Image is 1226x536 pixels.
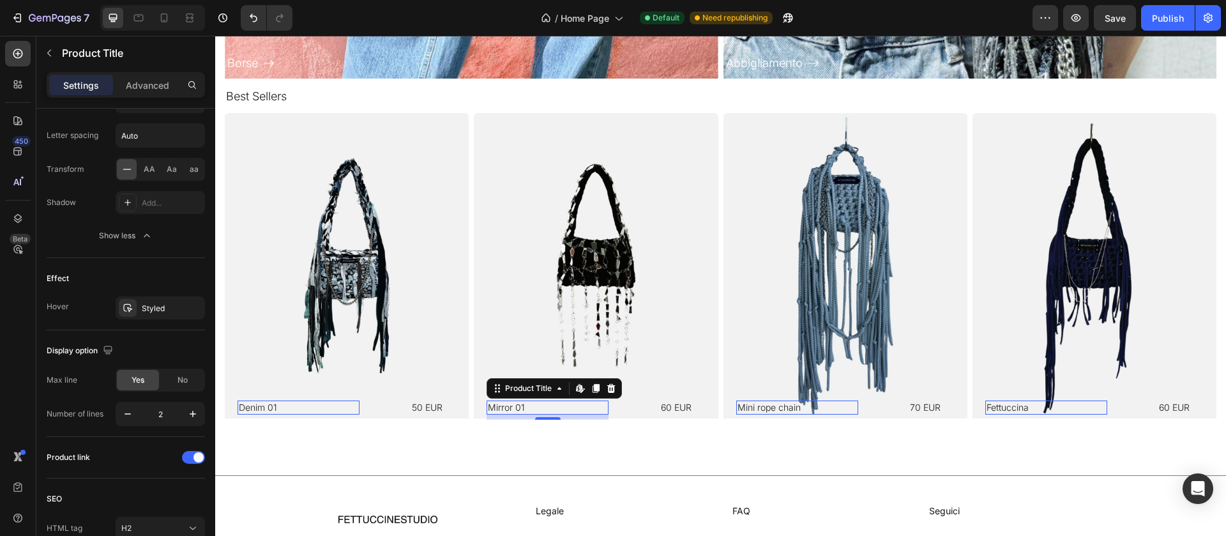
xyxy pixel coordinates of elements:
[116,124,204,147] input: Auto
[47,493,62,505] div: SEO
[1105,13,1126,24] span: Save
[63,79,99,92] p: Settings
[47,197,76,208] div: Shadow
[898,365,1020,379] div: 60 EUR
[126,79,169,92] p: Advanced
[259,77,503,383] a: Mirror 01
[47,273,69,284] div: Effect
[47,452,90,463] div: Product link
[47,301,69,312] div: Hover
[178,374,188,386] span: No
[10,234,31,244] div: Beta
[12,136,31,146] div: 450
[508,77,752,383] a: Mini rope chain
[516,468,692,482] h3: FAQ
[1152,11,1184,25] div: Publish
[770,365,892,379] a: Fettuccina
[713,468,889,482] h3: Seguici
[649,365,771,379] div: 70 EUR
[400,365,522,379] div: 60 EUR
[1094,5,1136,31] button: Save
[47,164,84,175] div: Transform
[47,224,205,247] button: Show less
[142,197,202,209] div: Add...
[190,164,199,175] span: aa
[47,130,98,141] div: Letter spacing
[555,11,558,25] span: /
[561,11,609,25] span: Home Page
[702,12,768,24] span: Need republishing
[142,303,202,314] div: Styled
[167,164,177,175] span: Aa
[144,164,155,175] span: AA
[123,468,229,500] img: gempages_577128225184940947-c6dbe575-f585-40b0-9e86-45b88aca6b7e.jpg
[241,5,292,31] div: Undo/Redo
[47,523,82,534] div: HTML tag
[757,77,1001,383] a: Fettuccina
[287,347,339,358] div: Product Title
[5,5,95,31] button: 7
[99,229,153,242] div: Show less
[1183,473,1213,504] div: Open Intercom Messenger
[121,523,132,533] span: H2
[319,468,496,482] h3: Legale
[62,45,200,61] p: Product Title
[47,408,103,420] div: Number of lines
[47,374,77,386] div: Max line
[132,374,144,386] span: Yes
[215,36,1226,536] iframe: Design area
[84,10,89,26] p: 7
[653,12,679,24] span: Default
[47,342,116,360] div: Display option
[271,365,393,379] a: Mirror 01
[1141,5,1195,31] button: Publish
[521,365,643,379] a: Mini rope chain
